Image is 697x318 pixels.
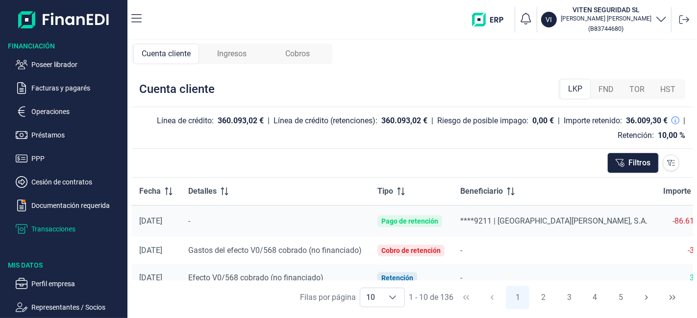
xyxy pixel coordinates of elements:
button: Facturas y pagarés [16,82,124,94]
p: Cesión de contratos [31,176,124,188]
p: Representantes / Socios [31,301,124,313]
div: | [683,115,685,127]
span: FND [598,84,614,95]
div: [DATE] [139,246,173,255]
span: - [188,216,190,226]
div: Cobro de retención [381,247,441,254]
span: Efecto V0/568 cobrado (no financiado) [188,273,324,282]
h3: VITEN SEGURIDAD SL [561,5,651,15]
p: PPP [31,153,124,164]
div: [DATE] [139,273,173,283]
span: Gastos del efecto V0/568 cobrado (no financiado) [188,246,362,255]
button: Cesión de contratos [16,176,124,188]
span: ****9211 | [GEOGRAPHIC_DATA][PERSON_NAME], S.A. [460,216,647,226]
div: 36.009,30 € [626,116,668,126]
p: Perfil empresa [31,278,124,290]
span: LKP [568,83,582,95]
span: Cuenta cliente [142,48,191,60]
div: | [431,115,433,127]
div: Pago de retención [381,217,438,225]
div: Filas por página [300,292,356,303]
p: Documentación requerida [31,200,124,211]
div: Retención: [618,131,654,140]
div: Cuenta cliente [133,44,199,64]
div: Choose [381,288,404,307]
button: Page 2 [532,286,555,309]
div: TOR [622,80,652,99]
p: Transacciones [31,223,124,235]
span: Ingresos [217,48,247,60]
span: - [460,246,462,255]
button: Previous Page [480,286,504,309]
span: HST [660,84,675,95]
button: Poseer librador [16,59,124,70]
div: Retención [381,274,413,282]
span: TOR [629,84,645,95]
div: Riesgo de posible impago: [437,116,528,126]
button: Page 3 [557,286,581,309]
p: Facturas y pagarés [31,82,124,94]
p: VI [546,15,552,24]
span: Beneficiario [460,185,503,197]
button: VIVITEN SEGURIDAD SL[PERSON_NAME] [PERSON_NAME](B83744680) [541,5,667,34]
div: Ingresos [199,44,265,64]
button: Next Page [635,286,658,309]
button: Transacciones [16,223,124,235]
button: Page 1 [506,286,529,309]
small: Copiar cif [589,25,624,32]
div: 360.093,02 € [218,116,264,126]
span: 1 - 10 de 136 [409,294,453,301]
div: 360.093,02 € [381,116,427,126]
div: Línea de crédito: [157,116,214,126]
div: 0,00 € [532,116,554,126]
div: [DATE] [139,216,173,226]
span: Cobros [285,48,310,60]
div: Cobros [265,44,330,64]
button: Perfil empresa [16,278,124,290]
button: Filtros [607,153,659,173]
p: [PERSON_NAME] [PERSON_NAME] [561,15,651,23]
button: Representantes / Socios [16,301,124,313]
img: Logo de aplicación [18,8,110,31]
div: Cuenta cliente [139,81,215,97]
div: Importe retenido: [564,116,622,126]
img: erp [472,13,511,26]
span: 10 [360,288,381,307]
span: Detalles [188,185,217,197]
button: First Page [454,286,478,309]
div: | [268,115,270,127]
div: Línea de crédito (retenciones): [274,116,377,126]
button: Last Page [661,286,684,309]
button: Page 4 [583,286,607,309]
div: HST [652,80,683,99]
button: Préstamos [16,129,124,141]
button: PPP [16,153,124,164]
span: - [460,273,462,282]
span: Fecha [139,185,161,197]
div: | [558,115,560,127]
button: Page 5 [609,286,633,309]
p: Préstamos [31,129,124,141]
div: FND [591,80,622,99]
span: Tipo [377,185,393,197]
p: Operaciones [31,106,124,117]
div: LKP [560,79,591,99]
div: 10,00 % [658,131,685,140]
p: Poseer librador [31,59,124,70]
button: Documentación requerida [16,200,124,211]
button: Operaciones [16,106,124,117]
